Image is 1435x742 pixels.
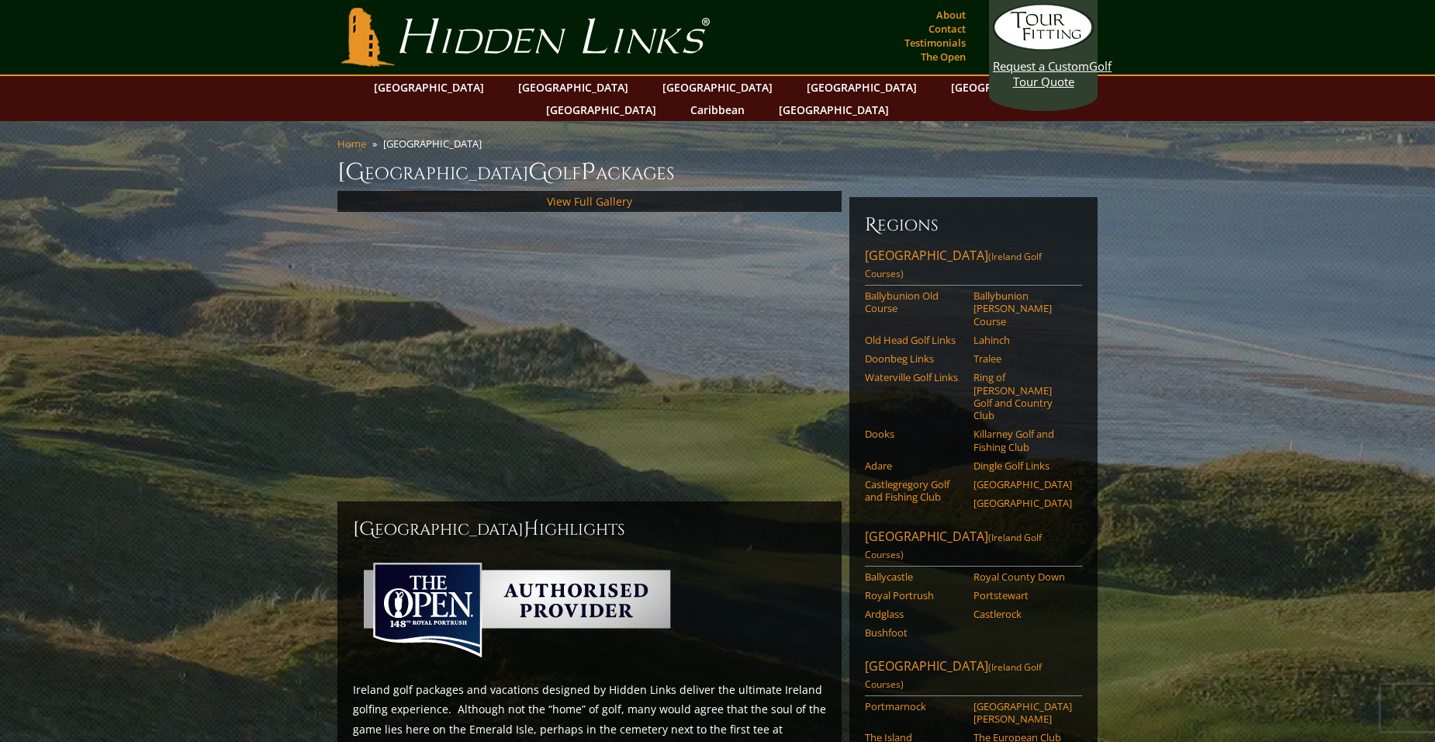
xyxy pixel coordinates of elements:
[865,459,963,472] a: Adare
[943,76,1069,99] a: [GEOGRAPHIC_DATA]
[865,700,963,713] a: Portmarnock
[524,517,539,542] span: H
[771,99,897,121] a: [GEOGRAPHIC_DATA]
[932,4,970,26] a: About
[538,99,664,121] a: [GEOGRAPHIC_DATA]
[865,661,1042,691] span: (Ireland Golf Courses)
[973,700,1072,726] a: [GEOGRAPHIC_DATA][PERSON_NAME]
[865,334,963,346] a: Old Head Golf Links
[655,76,780,99] a: [GEOGRAPHIC_DATA]
[865,531,1042,561] span: (Ireland Golf Courses)
[973,570,1072,583] a: Royal County Down
[865,528,1082,567] a: [GEOGRAPHIC_DATA](Ireland Golf Courses)
[865,589,963,602] a: Royal Portrush
[865,570,963,583] a: Ballycastle
[973,497,1072,509] a: [GEOGRAPHIC_DATA]
[528,157,548,188] span: G
[865,608,963,620] a: Ardglass
[353,517,826,542] h2: [GEOGRAPHIC_DATA] ighlights
[865,657,1082,696] a: [GEOGRAPHIC_DATA](Ireland Golf Courses)
[865,290,963,315] a: Ballybunion Old Course
[581,157,596,188] span: P
[865,626,963,639] a: Bushfoot
[973,478,1072,491] a: [GEOGRAPHIC_DATA]
[973,290,1072,328] a: Ballybunion [PERSON_NAME] Course
[865,213,1082,238] h6: Regions
[865,371,963,383] a: Waterville Golf Links
[973,352,1072,365] a: Tralee
[917,46,970,68] a: The Open
[901,32,970,54] a: Testimonials
[973,334,1072,346] a: Lahinch
[993,4,1094,89] a: Request a CustomGolf Tour Quote
[865,352,963,365] a: Doonbeg Links
[973,428,1072,453] a: Killarney Golf and Fishing Club
[383,137,488,151] li: [GEOGRAPHIC_DATA]
[337,137,366,151] a: Home
[865,247,1082,286] a: [GEOGRAPHIC_DATA](Ireland Golf Courses)
[337,157,1098,188] h1: [GEOGRAPHIC_DATA] olf ackages
[799,76,925,99] a: [GEOGRAPHIC_DATA]
[973,459,1072,472] a: Dingle Golf Links
[510,76,636,99] a: [GEOGRAPHIC_DATA]
[366,76,492,99] a: [GEOGRAPHIC_DATA]
[973,608,1072,620] a: Castlerock
[865,428,963,440] a: Dooks
[973,371,1072,421] a: Ring of [PERSON_NAME] Golf and Country Club
[865,478,963,504] a: Castlegregory Golf and Fishing Club
[993,58,1089,74] span: Request a Custom
[973,589,1072,602] a: Portstewart
[683,99,752,121] a: Caribbean
[547,194,632,209] a: View Full Gallery
[925,18,970,40] a: Contact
